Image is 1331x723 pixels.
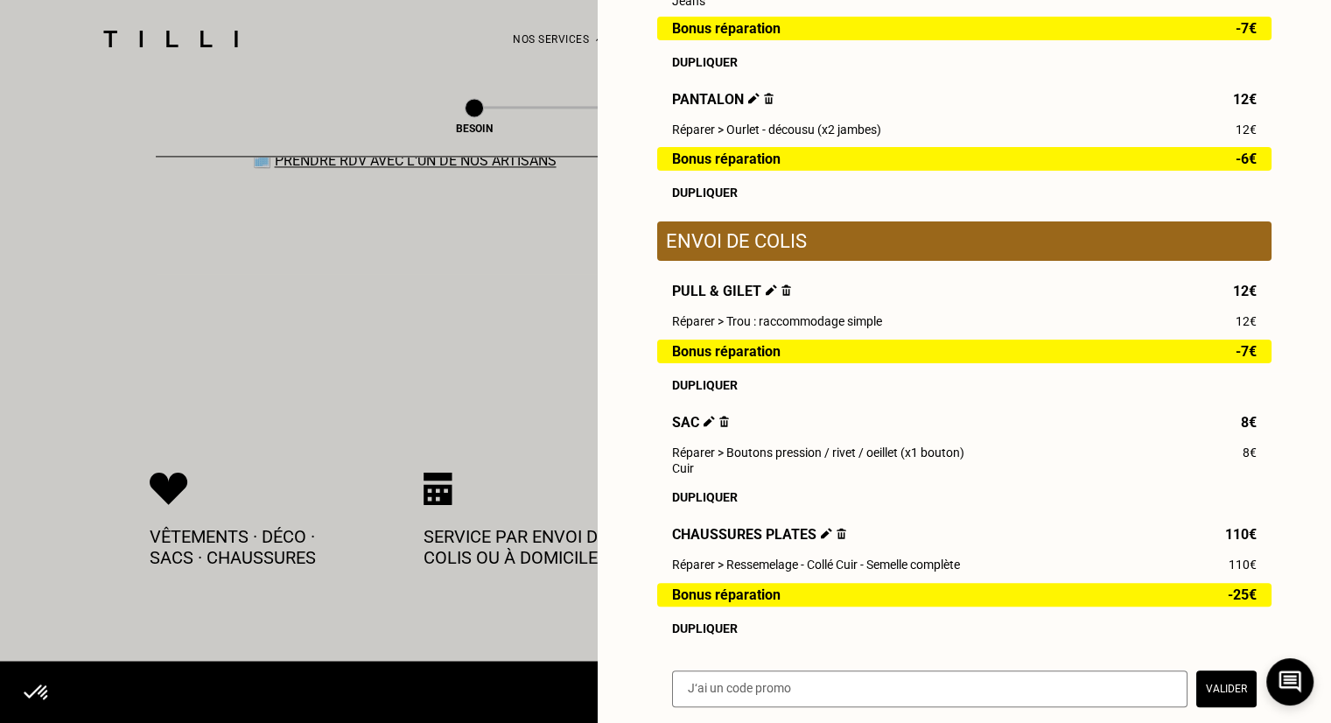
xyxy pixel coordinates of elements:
[672,55,1257,69] div: Dupliquer
[1233,91,1257,108] span: 12€
[766,284,777,296] img: Éditer
[748,93,760,104] img: Éditer
[837,528,846,539] img: Supprimer
[781,284,791,296] img: Supprimer
[672,151,781,166] span: Bonus réparation
[1236,314,1257,328] span: 12€
[1236,344,1257,359] span: -7€
[1196,670,1257,707] button: Valider
[1236,123,1257,137] span: 12€
[1243,446,1257,460] span: 8€
[821,528,832,539] img: Éditer
[672,670,1187,707] input: J‘ai un code promo
[1229,558,1257,572] span: 110€
[672,414,729,431] span: Sac
[672,587,781,602] span: Bonus réparation
[672,21,781,36] span: Bonus réparation
[1236,151,1257,166] span: -6€
[672,461,694,475] span: Cuir
[672,446,964,460] span: Réparer > Boutons pression / rivet / oeillet (x1 bouton)
[672,621,1257,635] div: Dupliquer
[672,526,846,543] span: Chaussures plates
[764,93,774,104] img: Supprimer
[672,378,1257,392] div: Dupliquer
[719,416,729,427] img: Supprimer
[1225,526,1257,543] span: 110€
[1241,414,1257,431] span: 8€
[672,490,1257,504] div: Dupliquer
[672,123,881,137] span: Réparer > Ourlet - décousu (x2 jambes)
[672,283,791,299] span: Pull & gilet
[704,416,715,427] img: Éditer
[672,186,1257,200] div: Dupliquer
[1236,21,1257,36] span: -7€
[1233,283,1257,299] span: 12€
[672,558,960,572] span: Réparer > Ressemelage - Collé Cuir - Semelle complète
[666,230,1263,252] p: Envoi de colis
[672,314,882,328] span: Réparer > Trou : raccommodage simple
[672,344,781,359] span: Bonus réparation
[1228,587,1257,602] span: -25€
[672,91,774,108] span: Pantalon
